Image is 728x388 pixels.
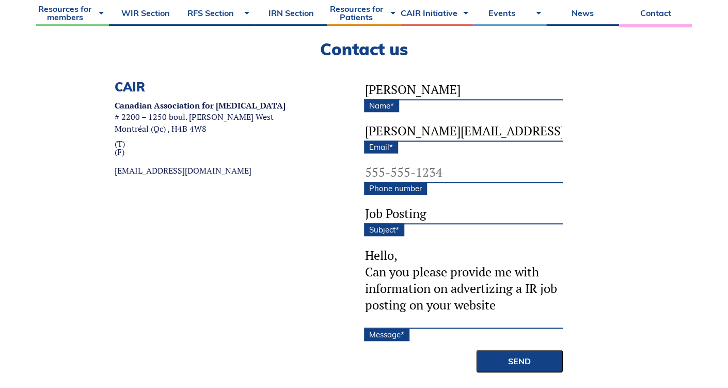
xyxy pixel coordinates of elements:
label: Message [364,328,409,341]
input: Name [364,80,563,100]
input: 555-555-1234 [364,162,563,183]
input: Subject [364,204,563,224]
a: (T) [115,139,286,148]
input: Send [476,350,563,373]
label: Email [364,141,398,153]
label: Name [364,99,399,112]
h2: Contact us [36,39,692,59]
label: Phone number [364,182,427,195]
a: [EMAIL_ADDRESS][DOMAIN_NAME] [115,166,286,175]
strong: Canadian Association for [MEDICAL_DATA] [115,100,286,111]
label: Subject [364,223,404,236]
input: Email [364,121,563,142]
h3: CAIR [115,80,286,95]
a: (F) [115,148,286,156]
p: # 2200 – 1250 boul. [PERSON_NAME] West Montréal (Qc) , H4B 4W8 [115,100,286,134]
